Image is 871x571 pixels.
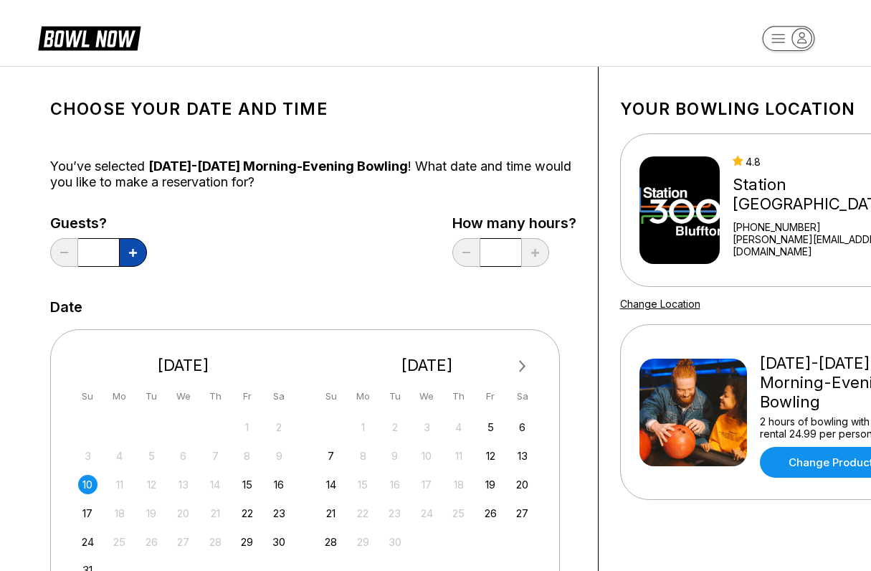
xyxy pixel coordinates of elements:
div: Not available Thursday, August 21st, 2025 [206,504,225,523]
div: Choose Friday, September 26th, 2025 [481,504,500,523]
div: Not available Monday, September 15th, 2025 [353,475,373,494]
div: Not available Saturday, August 9th, 2025 [270,446,289,466]
span: [DATE]-[DATE] Morning-Evening Bowling [148,159,408,174]
div: Not available Friday, August 8th, 2025 [237,446,257,466]
div: Choose Saturday, September 27th, 2025 [513,504,532,523]
div: Choose Friday, August 22nd, 2025 [237,504,257,523]
div: Tu [385,387,404,406]
div: Choose Friday, August 15th, 2025 [237,475,257,494]
div: You’ve selected ! What date and time would you like to make a reservation for? [50,159,576,190]
div: Not available Tuesday, August 19th, 2025 [142,504,161,523]
div: We [173,387,193,406]
div: Not available Wednesday, September 10th, 2025 [417,446,437,466]
div: Choose Sunday, August 24th, 2025 [78,532,97,552]
div: Not available Monday, September 29th, 2025 [353,532,373,552]
div: Not available Wednesday, September 24th, 2025 [417,504,437,523]
div: Th [206,387,225,406]
div: Not available Monday, August 18th, 2025 [110,504,129,523]
div: Not available Monday, August 25th, 2025 [110,532,129,552]
div: Not available Friday, August 1st, 2025 [237,417,257,437]
img: Friday-Sunday Morning-Evening Bowling [639,359,747,466]
div: Fr [481,387,500,406]
div: Not available Thursday, September 11th, 2025 [449,446,468,466]
div: Choose Friday, September 12th, 2025 [481,446,500,466]
div: Not available Tuesday, August 26th, 2025 [142,532,161,552]
div: Choose Sunday, September 7th, 2025 [321,446,341,466]
div: Not available Tuesday, September 2nd, 2025 [385,417,404,437]
div: Not available Sunday, August 3rd, 2025 [78,446,97,466]
div: Su [321,387,341,406]
div: month 2025-09 [320,416,535,552]
label: Guests? [50,215,147,231]
div: Not available Monday, September 8th, 2025 [353,446,373,466]
div: Choose Sunday, August 10th, 2025 [78,475,97,494]
div: Not available Tuesday, August 5th, 2025 [142,446,161,466]
h1: Choose your Date and time [50,99,576,119]
div: Not available Wednesday, August 13th, 2025 [173,475,193,494]
div: Not available Thursday, August 14th, 2025 [206,475,225,494]
div: We [417,387,437,406]
div: Choose Friday, August 29th, 2025 [237,532,257,552]
div: Choose Sunday, August 17th, 2025 [78,504,97,523]
div: Choose Friday, September 19th, 2025 [481,475,500,494]
a: Change Location [620,298,700,310]
div: Not available Monday, August 4th, 2025 [110,446,129,466]
div: Not available Thursday, September 25th, 2025 [449,504,468,523]
div: Choose Sunday, September 21st, 2025 [321,504,341,523]
div: Not available Thursday, September 4th, 2025 [449,417,468,437]
div: Tu [142,387,161,406]
div: Su [78,387,97,406]
div: Choose Saturday, August 16th, 2025 [270,475,289,494]
label: How many hours? [452,215,576,231]
img: Station 300 Bluffton [639,156,720,264]
div: Not available Monday, August 11th, 2025 [110,475,129,494]
div: Choose Sunday, September 14th, 2025 [321,475,341,494]
div: Not available Monday, September 22nd, 2025 [353,504,373,523]
div: Not available Tuesday, September 23rd, 2025 [385,504,404,523]
div: Not available Saturday, August 2nd, 2025 [270,417,289,437]
div: Choose Saturday, September 13th, 2025 [513,446,532,466]
div: Sa [270,387,289,406]
div: Not available Wednesday, August 6th, 2025 [173,446,193,466]
div: Fr [237,387,257,406]
div: Not available Tuesday, September 16th, 2025 [385,475,404,494]
div: Mo [110,387,129,406]
div: Not available Wednesday, August 27th, 2025 [173,532,193,552]
div: Choose Saturday, September 20th, 2025 [513,475,532,494]
div: Not available Wednesday, September 17th, 2025 [417,475,437,494]
div: Mo [353,387,373,406]
div: Choose Friday, September 5th, 2025 [481,417,500,437]
div: Choose Saturday, August 23rd, 2025 [270,504,289,523]
div: [DATE] [316,356,538,375]
div: Not available Tuesday, September 30th, 2025 [385,532,404,552]
div: Not available Thursday, August 7th, 2025 [206,446,225,466]
div: Not available Monday, September 1st, 2025 [353,417,373,437]
div: Not available Wednesday, August 20th, 2025 [173,504,193,523]
button: Next Month [511,355,534,378]
label: Date [50,299,82,315]
div: Not available Wednesday, September 3rd, 2025 [417,417,437,437]
div: Not available Tuesday, August 12th, 2025 [142,475,161,494]
div: Not available Tuesday, September 9th, 2025 [385,446,404,466]
div: Choose Saturday, August 30th, 2025 [270,532,289,552]
div: [DATE] [72,356,295,375]
div: Th [449,387,468,406]
div: Not available Thursday, August 28th, 2025 [206,532,225,552]
div: Sa [513,387,532,406]
div: Choose Saturday, September 6th, 2025 [513,417,532,437]
div: Not available Thursday, September 18th, 2025 [449,475,468,494]
div: Choose Sunday, September 28th, 2025 [321,532,341,552]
